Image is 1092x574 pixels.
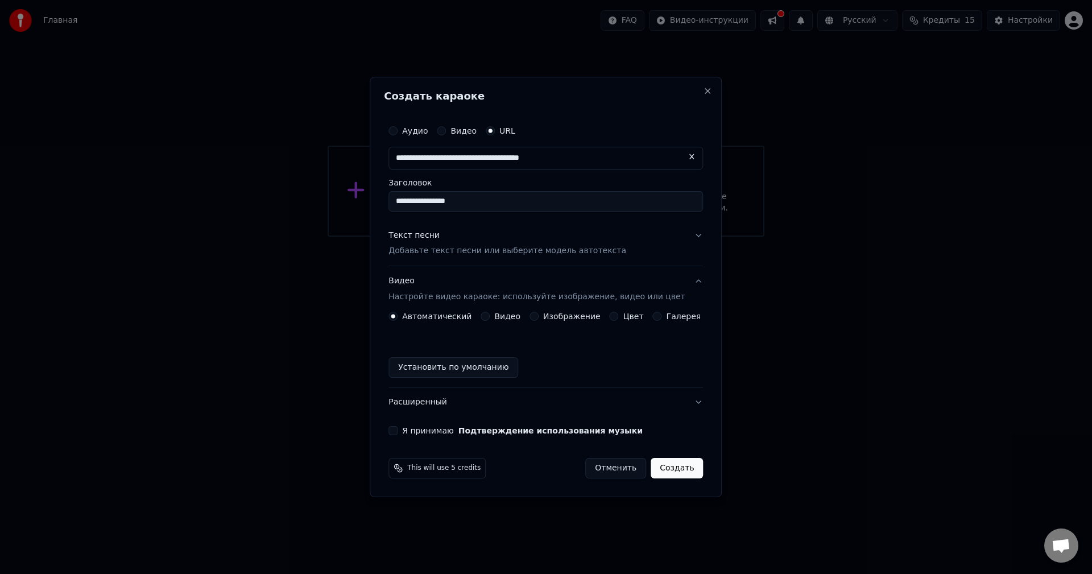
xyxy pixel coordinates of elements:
label: Я принимаю [402,427,643,435]
button: Текст песниДобавьте текст песни или выберите модель автотекста [388,221,703,266]
div: Видео [388,276,685,303]
label: Цвет [623,312,644,320]
p: Добавьте текст песни или выберите модель автотекста [388,246,626,257]
div: Текст песни [388,230,440,241]
button: Я принимаю [458,427,643,435]
label: URL [499,127,515,135]
label: Галерея [667,312,701,320]
button: ВидеоНастройте видео караоке: используйте изображение, видео или цвет [388,267,703,312]
label: Заголовок [388,179,703,187]
label: Видео [494,312,520,320]
div: ВидеоНастройте видео караоке: используйте изображение, видео или цвет [388,312,703,387]
label: Видео [450,127,477,135]
h2: Создать караоке [384,91,708,101]
button: Отменить [585,458,646,478]
span: This will use 5 credits [407,464,481,473]
label: Изображение [543,312,601,320]
p: Настройте видео караоке: используйте изображение, видео или цвет [388,291,685,303]
button: Установить по умолчанию [388,357,518,378]
label: Автоматический [402,312,471,320]
button: Расширенный [388,387,703,417]
button: Создать [651,458,703,478]
label: Аудио [402,127,428,135]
